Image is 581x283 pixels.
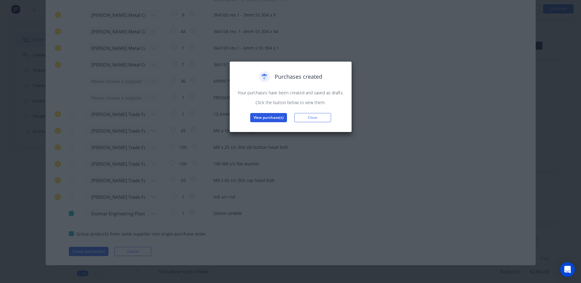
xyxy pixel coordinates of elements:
button: Close [294,113,331,122]
p: Click the button below to view them. [236,99,345,106]
div: Open Intercom Messenger [560,262,575,277]
span: Purchases created [275,73,322,81]
p: Your purchases have been created and saved as drafts. [236,89,345,96]
button: View purchase(s) [250,113,287,122]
